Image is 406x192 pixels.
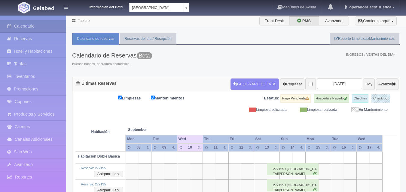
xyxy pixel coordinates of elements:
[78,154,120,158] b: Habitación Doble Básica
[305,135,331,143] th: Mon
[118,94,150,101] label: Limpiezas
[76,81,117,86] h4: Últimas Reservas
[241,107,291,112] div: Limpieza solicitada
[72,52,152,59] h3: Calendario de Reservas
[78,19,90,23] a: Tablero
[129,3,189,12] a: [GEOGRAPHIC_DATA]
[75,3,123,10] dt: Información del Hotel
[81,166,106,170] a: Reserva: 272195
[371,94,390,103] label: Check-out
[186,145,194,150] div: 10
[355,16,397,25] button: ¡Comienza aquí!
[91,130,109,134] strong: Habitación
[267,163,319,175] div: 272195 / [GEOGRAPHIC_DATA][PERSON_NAME]
[177,135,203,143] th: Wed
[376,78,398,90] button: Avanzar
[280,78,304,90] button: Regresar
[132,3,181,12] span: [GEOGRAPHIC_DATA]
[137,52,152,59] span: Beta
[230,78,279,90] button: [GEOGRAPHIC_DATA]
[254,135,279,143] th: Sat
[352,94,368,103] label: Check-in
[135,145,142,150] div: 08
[319,16,349,25] label: Avanzado
[314,145,322,150] div: 15
[357,135,382,143] th: Wed
[151,96,155,99] input: Mantenimientos
[330,33,399,45] a: Reporte Limpiezas/Mantenimientos
[267,179,319,191] div: 272195 / [GEOGRAPHIC_DATA][PERSON_NAME]
[237,145,245,150] div: 12
[348,5,391,9] span: operadora ecoturistica
[346,53,395,56] span: Ingresos / Ventas del día
[18,2,30,13] img: Getabed
[280,94,311,103] label: Pago Pendiente
[291,107,342,112] div: Limpieza realizada
[264,96,279,101] label: Estatus:
[72,33,119,45] a: Calendario de reservas
[72,62,152,66] span: Buenas noches, operadora ecoturistica.
[120,33,176,45] a: Reservas del día / Recepción
[314,94,349,103] label: Hospedaje Pagado
[33,6,54,10] img: Getabed
[289,16,319,25] label: PMS
[289,145,296,150] div: 14
[212,145,219,150] div: 11
[331,135,356,143] th: Tue
[118,96,122,99] input: Limpiezas
[203,135,228,143] th: Thu
[342,107,392,112] div: En Mantenimiento
[228,135,254,143] th: Fri
[280,135,305,143] th: Sun
[151,135,177,143] th: Tue
[160,145,168,150] div: 09
[263,145,271,150] div: 13
[259,16,289,25] label: Front Desk
[151,94,194,101] label: Mantenimientos
[126,135,151,143] th: Mon
[363,78,375,90] button: Hoy
[94,171,123,177] button: Asignar Hab.
[340,145,347,150] div: 16
[81,182,106,186] a: Reserva: 272195
[128,127,175,132] span: September
[366,145,373,150] div: 17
